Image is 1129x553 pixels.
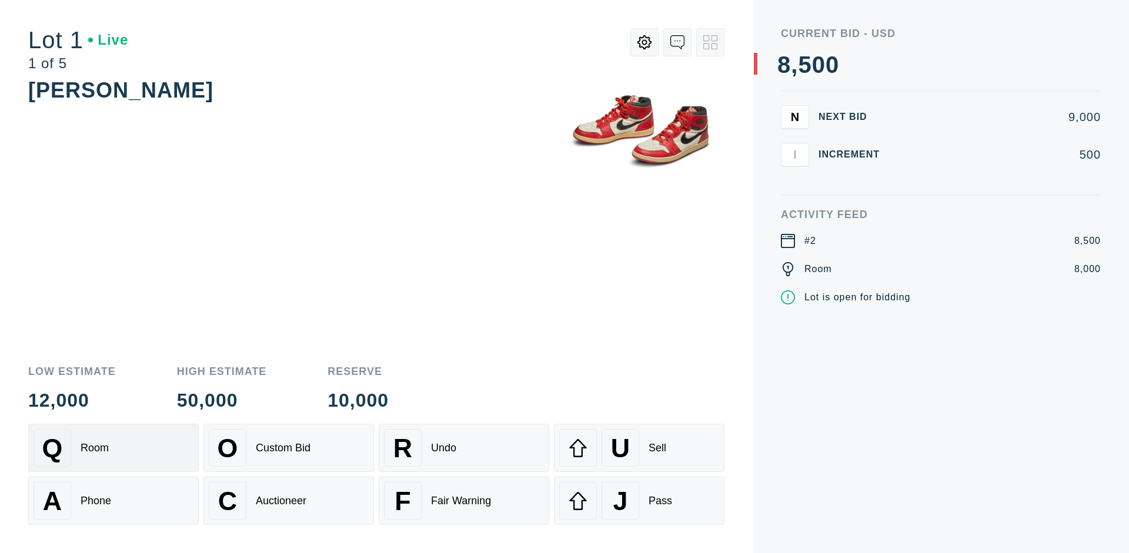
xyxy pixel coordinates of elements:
div: #2 [804,234,816,248]
span: A [43,486,62,516]
div: 8,000 [1074,262,1101,276]
div: Undo [431,442,456,454]
button: FFair Warning [379,477,549,525]
span: Q [42,433,63,463]
div: 500 [898,149,1101,160]
div: 1 of 5 [28,56,128,71]
div: [PERSON_NAME] [28,78,213,102]
span: F [395,486,410,516]
div: High Estimate [177,366,267,377]
span: U [611,433,630,463]
div: Pass [649,495,672,507]
div: Next Bid [819,112,889,122]
div: 8 [777,53,791,76]
div: , [791,53,798,288]
div: Fair Warning [431,495,491,507]
div: 8,500 [1074,234,1101,248]
div: 9,000 [898,111,1101,123]
span: J [613,486,627,516]
div: Room [81,442,109,454]
button: N [781,105,809,129]
button: CAuctioneer [203,477,374,525]
div: 10,000 [328,391,389,410]
div: Increment [819,150,889,159]
div: Phone [81,495,111,507]
div: Lot 1 [28,28,128,52]
button: QRoom [28,424,199,472]
div: Lot is open for bidding [804,290,910,304]
div: Low Estimate [28,366,116,377]
button: OCustom Bid [203,424,374,472]
div: Live [88,33,128,47]
div: Current Bid - USD [781,28,1101,39]
button: USell [554,424,724,472]
div: Room [804,262,832,276]
div: Auctioneer [256,495,306,507]
div: 5 [798,53,811,76]
span: R [393,433,412,463]
span: O [218,433,238,463]
div: 12,000 [28,391,116,410]
div: Reserve [328,366,389,377]
div: Custom Bid [256,442,310,454]
div: Activity Feed [781,209,1101,220]
div: 0 [812,53,826,76]
div: 50,000 [177,391,267,410]
button: I [781,143,809,166]
button: RUndo [379,424,549,472]
div: Sell [649,442,666,454]
span: I [793,148,797,161]
span: C [218,486,237,516]
button: APhone [28,477,199,525]
div: 0 [826,53,839,76]
button: JPass [554,477,724,525]
span: N [791,110,799,123]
